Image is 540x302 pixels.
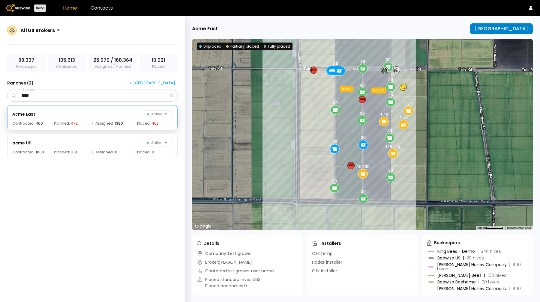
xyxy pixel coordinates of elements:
[139,54,178,72] div: Placed
[437,273,506,277] div: [PERSON_NAME] Bees
[264,44,290,49] div: Fully placed
[340,86,353,92] div: block 1
[226,44,259,49] div: Partially placed
[475,26,528,31] div: [GEOGRAPHIC_DATA]
[463,255,464,261] div: |
[332,139,337,144] div: 30
[137,150,151,154] span: Placed:
[312,240,341,246] div: Installers
[36,150,44,154] div: 1000
[152,57,165,64] span: 10,021
[333,61,338,66] div: 30
[332,179,337,183] div: 30
[487,272,506,278] span: 100 hives
[478,279,479,285] div: |
[36,122,43,125] div: 460
[386,57,391,62] div: 30
[152,150,154,154] div: 0
[54,150,70,154] span: Planned:
[475,226,505,230] button: Map scale: 200 m per 54 pixels
[437,286,527,295] div: [PERSON_NAME] Honey Company
[197,250,252,257] div: Company: Test grower
[405,101,413,106] div: 1 / 0
[388,168,393,173] div: 30
[12,111,35,118] div: Acme East
[357,164,370,169] div: 10 / 30
[477,248,478,254] div: |
[509,286,510,292] div: |
[54,122,70,125] span: Planned:
[115,150,117,154] div: 0
[437,262,521,272] span: 400 hives
[388,93,393,97] div: 30
[312,259,342,265] div: Hadas installer
[385,144,400,149] div: 110 / 12
[371,87,386,93] div: block 2
[197,277,260,289] div: Placed standard hives: 463 Placed beehomes: 0
[48,54,86,72] div: Contracted
[93,57,132,64] span: 25,970 / 168,364
[470,23,533,34] button: [GEOGRAPHIC_DATA]
[197,240,219,246] div: Details
[388,77,393,82] div: 30
[7,54,45,72] div: Hive supply
[12,150,34,154] span: Contracted:
[312,268,337,274] div: Ofir installer
[20,27,55,34] div: All US Brokers
[91,4,113,11] a: Contacts
[152,122,159,125] div: 463
[380,112,388,117] div: 1 / 0
[361,189,366,194] div: 30
[88,54,137,72] div: Assigned / Planned
[18,57,34,64] span: 99,337
[63,4,77,11] a: Home
[95,150,114,154] span: Assigned:
[199,44,221,49] div: Unplaced
[193,222,213,230] a: Open this area in Google Maps (opens a new window)
[127,79,178,87] button: [GEOGRAPHIC_DATA]
[427,240,460,246] div: Beekeepers
[6,4,30,12] img: Beewise logo
[360,59,365,64] div: 30
[360,111,365,116] div: 30
[147,139,162,147] span: Active
[507,226,531,229] a: Report a map error
[59,57,75,64] span: 105,613
[437,262,527,271] div: [PERSON_NAME] Honey Company
[137,122,151,125] span: Placed:
[400,115,408,120] div: 1 / 0
[12,122,34,125] span: Contracted:
[387,128,392,133] div: 30
[129,80,175,86] div: [GEOGRAPHIC_DATA]
[197,259,252,265] div: Broker: [PERSON_NAME]
[360,83,365,87] div: 40
[95,122,114,125] span: Assigned:
[71,150,77,154] div: 160
[437,256,484,260] div: Beewise US
[312,250,333,257] div: Ofir temp
[437,249,501,253] div: King Bees - Demo
[34,4,46,12] div: Beta
[509,262,510,268] div: |
[477,226,486,229] span: 200 m
[12,139,31,147] div: acme US
[147,111,162,118] span: Active
[115,122,123,125] div: 1380
[481,248,501,254] span: 340 hives
[193,222,213,230] img: Google
[361,135,366,140] div: 30
[482,279,499,285] span: 20 hives
[197,268,274,274] div: Contacts: test grower user name
[484,272,485,278] div: |
[7,79,34,87] h3: Ranches ( 2 )
[71,122,78,125] div: 472
[333,100,338,105] div: 30
[192,25,218,32] div: Acme East
[437,280,499,284] div: Beewise Beehome
[466,255,484,261] span: 20 hives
